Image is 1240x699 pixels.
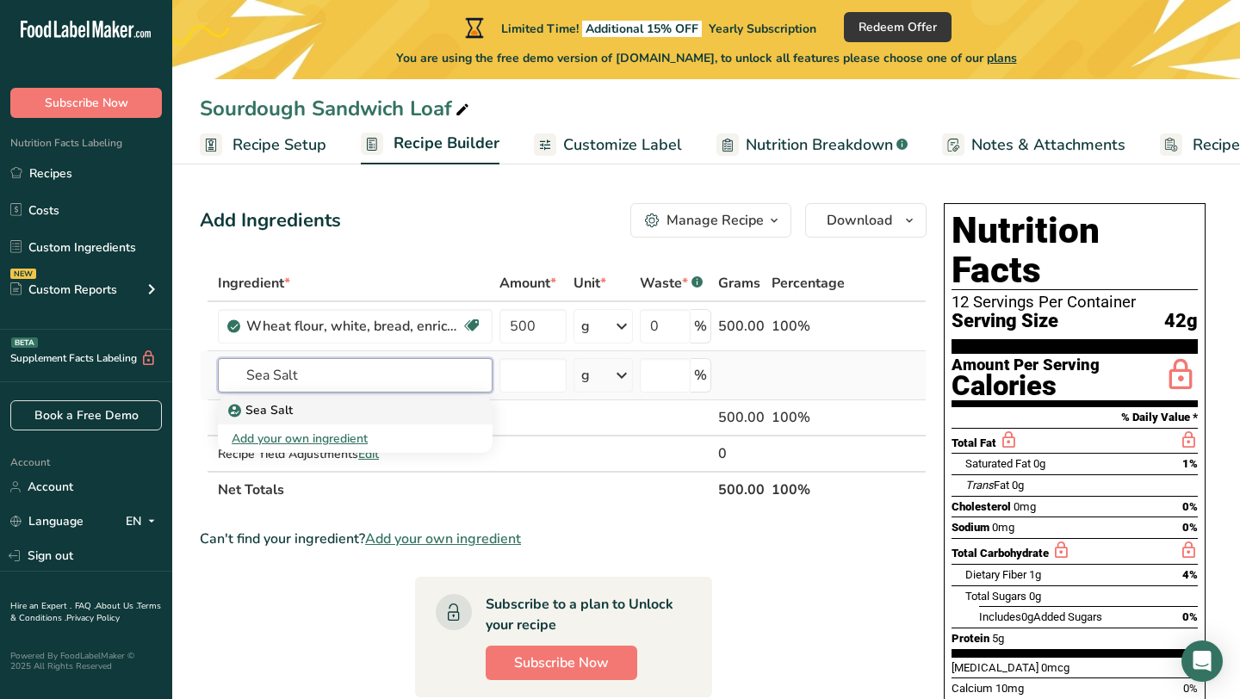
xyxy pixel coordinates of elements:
[805,203,927,238] button: Download
[952,211,1198,290] h1: Nutrition Facts
[126,511,162,532] div: EN
[10,651,162,671] div: Powered By FoodLabelMaker © 2025 All Rights Reserved
[10,281,117,299] div: Custom Reports
[1182,610,1198,623] span: 0%
[640,273,703,294] div: Waste
[200,93,473,124] div: Sourdough Sandwich Loaf
[952,661,1038,674] span: [MEDICAL_DATA]
[1029,590,1041,603] span: 0g
[1182,500,1198,513] span: 0%
[10,600,71,612] a: Hire an Expert .
[952,407,1198,428] section: % Daily Value *
[859,18,937,36] span: Redeem Offer
[827,210,892,231] span: Download
[10,600,161,624] a: Terms & Conditions .
[718,407,765,428] div: 500.00
[218,396,493,424] a: Sea Salt
[1182,568,1198,581] span: 4%
[232,133,326,157] span: Recipe Setup
[979,610,1102,623] span: Includes Added Sugars
[486,594,678,635] div: Subscribe to a plan to Unlock your recipe
[942,126,1125,164] a: Notes & Attachments
[965,479,994,492] i: Trans
[952,374,1100,399] div: Calories
[75,600,96,612] a: FAQ .
[1029,568,1041,581] span: 1g
[573,273,606,294] span: Unit
[10,400,162,430] a: Book a Free Demo
[666,210,764,231] div: Manage Recipe
[246,316,462,337] div: Wheat flour, white, bread, enriched
[992,632,1004,645] span: 5g
[1041,661,1069,674] span: 0mcg
[214,471,715,507] th: Net Totals
[995,682,1024,695] span: 10mg
[952,632,989,645] span: Protein
[218,445,493,463] div: Recipe Yield Adjustments
[581,316,590,337] div: g
[772,273,845,294] span: Percentage
[218,424,493,453] div: Add your own ingredient
[486,646,637,680] button: Subscribe Now
[952,294,1198,311] div: 12 Servings Per Container
[1182,521,1198,534] span: 0%
[965,590,1026,603] span: Total Sugars
[200,207,341,235] div: Add Ingredients
[952,500,1011,513] span: Cholesterol
[772,407,845,428] div: 100%
[1021,610,1033,623] span: 0g
[66,612,120,624] a: Privacy Policy
[718,443,765,464] div: 0
[200,529,927,549] div: Can't find your ingredient?
[952,311,1058,332] span: Serving Size
[10,88,162,118] button: Subscribe Now
[971,133,1125,157] span: Notes & Attachments
[965,457,1031,470] span: Saturated Fat
[1182,457,1198,470] span: 1%
[200,126,326,164] a: Recipe Setup
[218,358,493,393] input: Add Ingredient
[582,21,702,37] span: Additional 15% OFF
[232,430,479,448] div: Add your own ingredient
[361,124,499,165] a: Recipe Builder
[499,273,556,294] span: Amount
[1181,640,1223,682] div: Open Intercom Messenger
[709,21,816,37] span: Yearly Subscription
[394,132,499,155] span: Recipe Builder
[987,50,1017,66] span: plans
[563,133,682,157] span: Customize Label
[716,126,908,164] a: Nutrition Breakdown
[218,273,290,294] span: Ingredient
[45,94,128,112] span: Subscribe Now
[844,12,952,42] button: Redeem Offer
[365,529,521,549] span: Add your own ingredient
[630,203,791,238] button: Manage Recipe
[462,17,816,38] div: Limited Time!
[514,653,609,673] span: Subscribe Now
[534,126,682,164] a: Customize Label
[715,471,768,507] th: 500.00
[992,521,1014,534] span: 0mg
[1014,500,1036,513] span: 0mg
[965,568,1026,581] span: Dietary Fiber
[1012,479,1024,492] span: 0g
[772,316,845,337] div: 100%
[952,682,993,695] span: Calcium
[1033,457,1045,470] span: 0g
[768,471,848,507] th: 100%
[718,316,765,337] div: 500.00
[11,337,38,348] div: BETA
[952,521,989,534] span: Sodium
[232,401,293,419] p: Sea Salt
[396,49,1017,67] span: You are using the free demo version of [DOMAIN_NAME], to unlock all features please choose one of...
[952,357,1100,374] div: Amount Per Serving
[1164,311,1198,332] span: 42g
[358,446,379,462] span: Edit
[746,133,893,157] span: Nutrition Breakdown
[952,547,1049,560] span: Total Carbohydrate
[96,600,137,612] a: About Us .
[952,436,996,449] span: Total Fat
[718,273,760,294] span: Grams
[10,269,36,279] div: NEW
[10,506,84,536] a: Language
